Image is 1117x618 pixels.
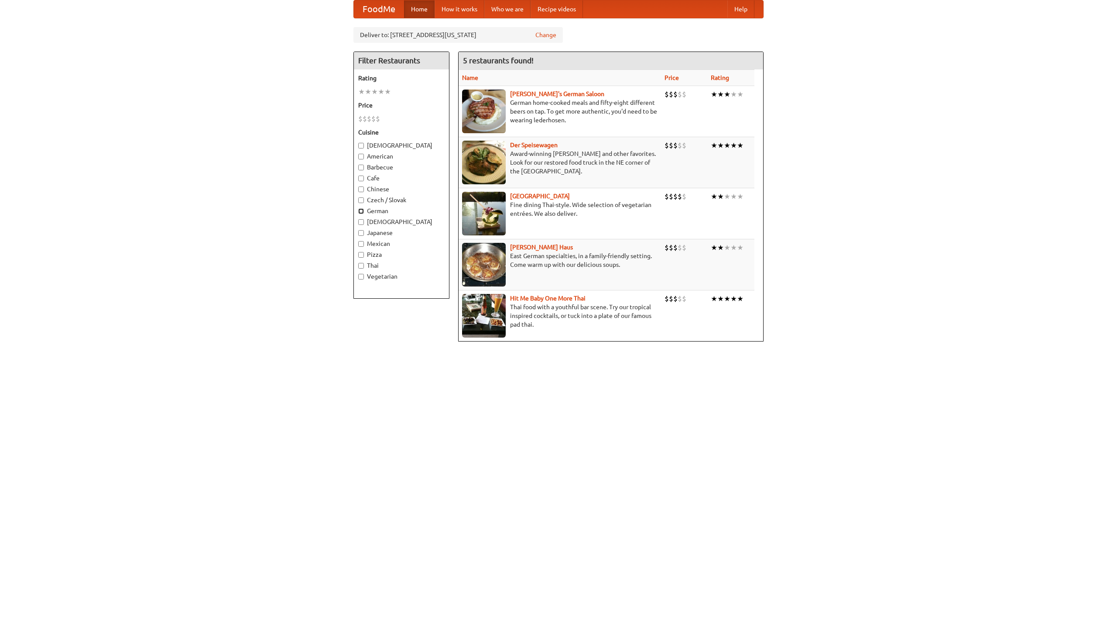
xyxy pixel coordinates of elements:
a: Recipe videos [531,0,583,18]
input: [DEMOGRAPHIC_DATA] [358,219,364,225]
li: ★ [724,141,730,150]
li: ★ [724,243,730,252]
li: $ [673,90,678,99]
li: $ [678,141,682,150]
label: Czech / Slovak [358,196,445,204]
li: ★ [711,141,717,150]
input: Pizza [358,252,364,258]
li: $ [682,243,686,252]
a: FoodMe [354,0,404,18]
a: Price [665,74,679,81]
li: $ [367,114,371,124]
h5: Price [358,101,445,110]
input: [DEMOGRAPHIC_DATA] [358,143,364,148]
input: Mexican [358,241,364,247]
label: German [358,207,445,215]
li: ★ [358,87,365,97]
li: ★ [378,87,384,97]
li: $ [669,192,673,201]
li: $ [669,243,673,252]
div: Deliver to: [STREET_ADDRESS][US_STATE] [353,27,563,43]
li: ★ [737,141,744,150]
input: Vegetarian [358,274,364,280]
p: Thai food with a youthful bar scene. Try our tropical inspired cocktails, or tuck into a plate of... [462,303,658,329]
label: [DEMOGRAPHIC_DATA] [358,218,445,226]
img: speisewagen.jpg [462,141,506,184]
li: ★ [724,294,730,304]
a: Help [727,0,754,18]
a: How it works [435,0,484,18]
li: ★ [730,243,737,252]
label: [DEMOGRAPHIC_DATA] [358,141,445,150]
label: Pizza [358,250,445,259]
input: Cafe [358,176,364,181]
h5: Rating [358,74,445,83]
label: American [358,152,445,161]
img: babythai.jpg [462,294,506,338]
input: Chinese [358,186,364,192]
li: $ [673,192,678,201]
li: ★ [737,243,744,252]
a: [PERSON_NAME] Haus [510,244,573,251]
li: $ [678,90,682,99]
li: ★ [737,90,744,99]
a: Who we are [484,0,531,18]
li: ★ [717,141,724,150]
a: Hit Me Baby One More Thai [510,295,586,302]
label: Vegetarian [358,272,445,281]
li: ★ [730,90,737,99]
li: $ [371,114,376,124]
li: ★ [717,243,724,252]
label: Chinese [358,185,445,193]
li: $ [673,243,678,252]
label: Thai [358,261,445,270]
li: ★ [730,294,737,304]
label: Cafe [358,174,445,183]
li: $ [678,192,682,201]
li: $ [363,114,367,124]
li: ★ [730,141,737,150]
a: [GEOGRAPHIC_DATA] [510,193,570,200]
li: $ [682,90,686,99]
li: $ [669,90,673,99]
h5: Cuisine [358,128,445,137]
li: $ [682,141,686,150]
label: Mexican [358,239,445,248]
li: $ [673,294,678,304]
input: Czech / Slovak [358,197,364,203]
a: Der Speisewagen [510,142,558,148]
li: ★ [711,192,717,201]
li: ★ [371,87,378,97]
li: $ [678,294,682,304]
li: ★ [365,87,371,97]
li: ★ [717,294,724,304]
a: [PERSON_NAME]'s German Saloon [510,90,604,97]
li: ★ [724,90,730,99]
li: ★ [737,294,744,304]
li: ★ [711,90,717,99]
li: $ [665,192,669,201]
li: $ [669,141,673,150]
a: Rating [711,74,729,81]
img: esthers.jpg [462,90,506,133]
li: ★ [737,192,744,201]
input: Thai [358,263,364,269]
p: German home-cooked meals and fifty-eight different beers on tap. To get more authentic, you'd nee... [462,98,658,124]
a: Home [404,0,435,18]
p: Award-winning [PERSON_NAME] and other favorites. Look for our restored food truck in the NE corne... [462,149,658,176]
p: East German specialties, in a family-friendly setting. Come warm up with our delicious soups. [462,252,658,269]
li: $ [682,294,686,304]
li: $ [673,141,678,150]
li: $ [665,141,669,150]
p: Fine dining Thai-style. Wide selection of vegetarian entrées. We also deliver. [462,200,658,218]
li: $ [376,114,380,124]
label: Japanese [358,228,445,237]
ng-pluralize: 5 restaurants found! [463,56,534,65]
li: ★ [711,243,717,252]
input: American [358,154,364,159]
li: ★ [730,192,737,201]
